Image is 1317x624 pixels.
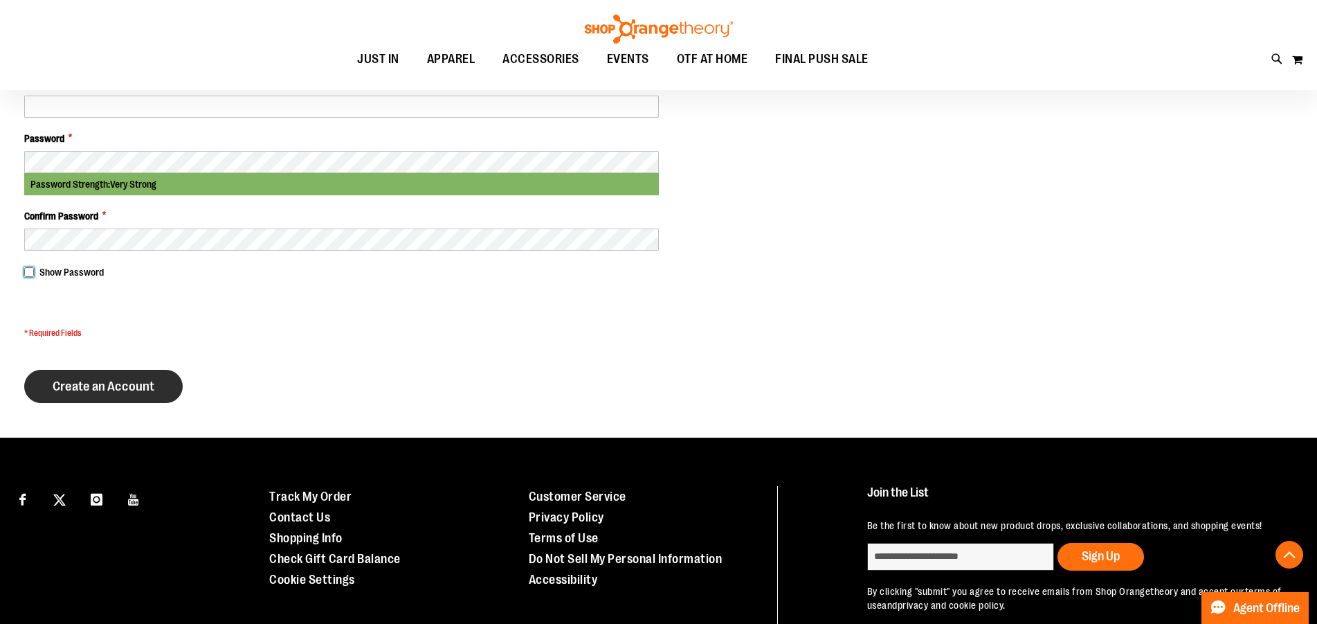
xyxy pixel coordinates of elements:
[607,44,649,75] span: EVENTS
[867,585,1285,612] p: By clicking "submit" you agree to receive emails from Shop Orangetheory and accept our and
[122,486,146,510] a: Visit our Youtube page
[269,552,401,566] a: Check Gift Card Balance
[357,44,399,75] span: JUST IN
[24,209,98,223] span: Confirm Password
[1275,541,1303,569] button: Back To Top
[529,490,626,503] a: Customer Service
[269,490,352,503] a: Track My Order
[343,44,413,75] a: JUST IN
[427,44,475,75] span: APPAREL
[489,44,593,75] a: ACCESSORIES
[24,173,659,195] div: Password Strength:
[24,328,659,339] span: * Required Fields
[663,44,762,75] a: OTF AT HOME
[269,510,330,524] a: Contact Us
[867,519,1285,533] p: Be the first to know about new product drops, exclusive collaborations, and shopping events!
[1057,543,1144,571] button: Sign Up
[761,44,882,75] a: FINAL PUSH SALE
[867,586,1282,611] a: terms of use
[775,44,869,75] span: FINAL PUSH SALE
[48,486,72,510] a: Visit our X page
[529,552,723,566] a: Do Not Sell My Personal Information
[593,44,663,75] a: EVENTS
[10,486,35,510] a: Visit our Facebook page
[529,510,604,524] a: Privacy Policy
[269,573,355,587] a: Cookie Settings
[84,486,109,510] a: Visit our Instagram page
[677,44,748,75] span: OTF AT HOME
[269,531,343,545] a: Shopping Info
[53,494,66,506] img: Twitter
[529,573,598,587] a: Accessibility
[502,44,579,75] span: ACCESSORIES
[1201,592,1309,624] button: Agent Offline
[24,370,183,403] button: Create an Account
[529,531,599,545] a: Terms of Use
[53,379,154,394] span: Create an Account
[583,15,735,44] img: Shop Orangetheory
[1233,602,1300,615] span: Agent Offline
[867,486,1285,512] h4: Join the List
[898,600,1006,611] a: privacy and cookie policy.
[24,132,64,145] span: Password
[110,179,156,190] span: Very Strong
[39,267,104,278] span: Show Password
[1082,549,1120,563] span: Sign Up
[413,44,489,75] a: APPAREL
[867,543,1054,571] input: enter email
